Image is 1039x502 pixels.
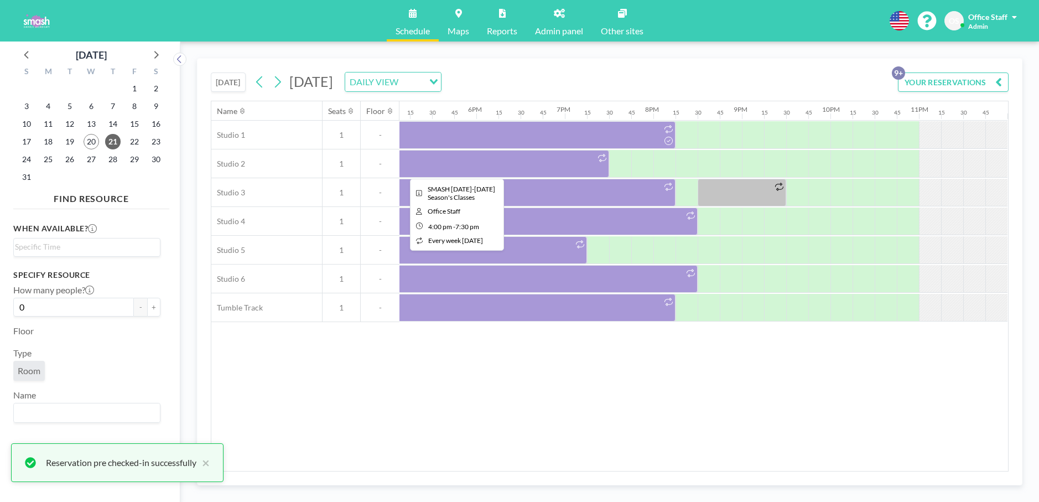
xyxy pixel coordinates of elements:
[102,65,123,80] div: T
[361,303,399,313] span: -
[601,27,643,35] span: Other sites
[13,284,94,296] label: How many people?
[717,109,724,116] div: 45
[496,109,502,116] div: 15
[13,270,160,280] h3: Specify resource
[361,216,399,226] span: -
[62,116,77,132] span: Tuesday, August 12, 2025
[938,109,945,116] div: 15
[487,27,517,35] span: Reports
[46,456,196,469] div: Reservation pre checked-in successfully
[892,66,905,80] p: 9+
[911,105,928,113] div: 11PM
[134,298,147,317] button: -
[127,152,142,167] span: Friday, August 29, 2025
[402,75,423,89] input: Search for option
[428,207,460,215] span: Office Staff
[148,81,164,96] span: Saturday, August 2, 2025
[19,152,34,167] span: Sunday, August 24, 2025
[898,73,1009,92] button: YOUR RESERVATIONS9+
[38,65,59,80] div: M
[428,236,483,245] span: every week [DATE]
[361,159,399,169] span: -
[535,27,583,35] span: Admin panel
[147,298,160,317] button: +
[211,159,245,169] span: Studio 2
[13,189,169,204] h4: FIND RESOURCE
[396,27,430,35] span: Schedule
[148,134,164,149] span: Saturday, August 23, 2025
[127,99,142,114] span: Friday, August 8, 2025
[148,116,164,132] span: Saturday, August 16, 2025
[40,99,56,114] span: Monday, August 4, 2025
[949,16,959,26] span: OS
[968,12,1007,22] span: Office Staff
[323,188,360,198] span: 1
[14,403,160,422] div: Search for option
[323,216,360,226] span: 1
[217,106,237,116] div: Name
[761,109,768,116] div: 15
[105,134,121,149] span: Thursday, August 21, 2025
[84,116,99,132] span: Wednesday, August 13, 2025
[19,169,34,185] span: Sunday, August 31, 2025
[40,134,56,149] span: Monday, August 18, 2025
[84,99,99,114] span: Wednesday, August 6, 2025
[872,109,879,116] div: 30
[148,99,164,114] span: Saturday, August 9, 2025
[62,134,77,149] span: Tuesday, August 19, 2025
[960,109,967,116] div: 30
[196,456,210,469] button: close
[361,130,399,140] span: -
[81,65,102,80] div: W
[84,134,99,149] span: Wednesday, August 20, 2025
[968,22,988,30] span: Admin
[211,274,245,284] span: Studio 6
[18,365,40,376] span: Room
[323,274,360,284] span: 1
[18,10,55,32] img: organization-logo
[76,47,107,63] div: [DATE]
[606,109,613,116] div: 30
[806,109,812,116] div: 45
[673,109,679,116] div: 15
[40,152,56,167] span: Monday, August 25, 2025
[40,116,56,132] span: Monday, August 11, 2025
[59,65,81,80] div: T
[15,241,154,253] input: Search for option
[211,216,245,226] span: Studio 4
[345,73,441,91] div: Search for option
[84,152,99,167] span: Wednesday, August 27, 2025
[105,116,121,132] span: Thursday, August 14, 2025
[347,75,401,89] span: DAILY VIEW
[323,303,360,313] span: 1
[448,27,469,35] span: Maps
[13,348,32,359] label: Type
[211,245,245,255] span: Studio 5
[366,106,385,116] div: Floor
[19,99,34,114] span: Sunday, August 3, 2025
[894,109,901,116] div: 45
[822,105,840,113] div: 10PM
[407,109,414,116] div: 15
[983,109,989,116] div: 45
[211,73,246,92] button: [DATE]
[783,109,790,116] div: 30
[127,81,142,96] span: Friday, August 1, 2025
[105,99,121,114] span: Thursday, August 7, 2025
[323,159,360,169] span: 1
[695,109,702,116] div: 30
[14,239,160,255] div: Search for option
[518,109,524,116] div: 30
[16,65,38,80] div: S
[123,65,145,80] div: F
[15,406,154,420] input: Search for option
[328,106,346,116] div: Seats
[645,105,659,113] div: 8PM
[453,222,455,231] span: -
[361,274,399,284] span: -
[540,109,547,116] div: 45
[734,105,747,113] div: 9PM
[62,152,77,167] span: Tuesday, August 26, 2025
[628,109,635,116] div: 45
